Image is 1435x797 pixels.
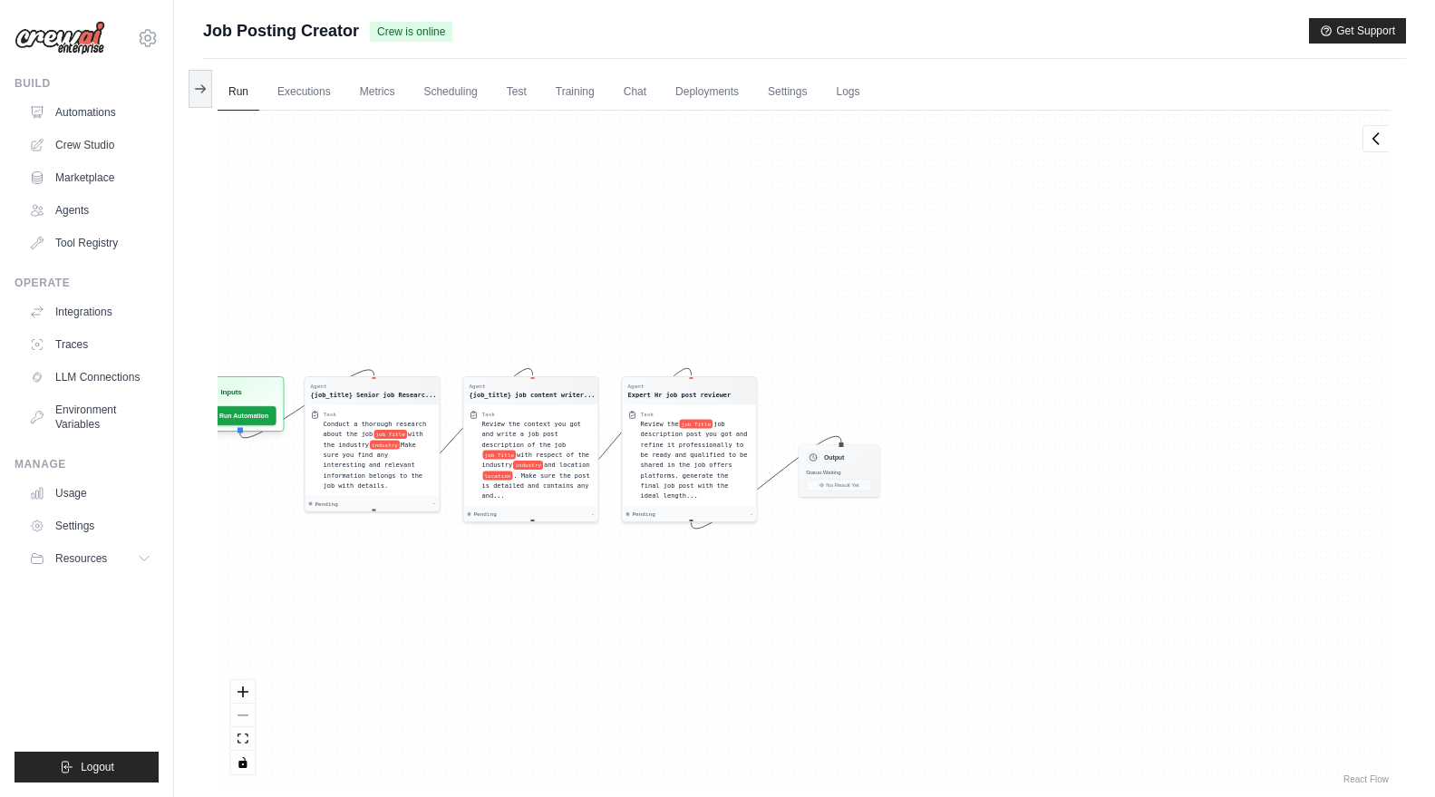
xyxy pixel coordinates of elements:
div: Build [15,76,159,91]
span: Crew is online [370,22,452,42]
div: Agent [628,383,732,390]
button: fit view [231,727,255,751]
a: Executions [267,73,342,112]
div: Review the {job Title} job description post you got and refine it professionally to be ready and ... [641,419,751,501]
g: Edge from inputsNode to 1baf88ab5c3981d80252051b24f7d4c0 [240,370,374,438]
button: Resources [22,544,159,573]
div: Agent{job_title} Senior job Researc...TaskConduct a thorough research about the jobjob Titlewith ... [305,376,441,512]
button: zoom in [231,680,255,704]
button: Get Support [1309,18,1406,44]
g: Edge from 342b1124a6bdf40f4b15fb489826b40b to outputNode [692,436,842,529]
span: industry [370,440,400,449]
span: job Title [483,451,517,460]
div: Review the context you got and write a job post description of the job {job Title} with respect o... [482,419,593,501]
span: Pending [315,501,338,508]
span: Resources [55,551,107,566]
a: Metrics [349,73,406,112]
g: Edge from 1baf88ab5c3981d80252051b24f7d4c0 to 20679ba2a4c9802f4d5d0c460378eddc [374,368,533,509]
g: Edge from 20679ba2a4c9802f4d5d0c460378eddc to 342b1124a6bdf40f4b15fb489826b40b [533,368,692,519]
div: Operate [15,276,159,290]
a: Agents [22,196,159,225]
a: Traces [22,330,159,359]
span: job Title [373,430,407,439]
iframe: Chat Widget [1344,710,1435,797]
a: Usage [22,479,159,508]
span: job Title [680,420,713,429]
span: Pending [633,510,655,518]
a: Test [496,73,538,112]
img: Logo [15,21,105,55]
a: Marketplace [22,163,159,192]
div: AgentExpert Hr job post reviewerTaskReview thejob Titlejob description post you got and refine it... [622,376,758,522]
a: Settings [22,511,159,540]
a: Run [218,73,259,112]
h3: Inputs [221,386,242,397]
span: Status: Waiting [806,469,840,475]
span: Review the [641,420,679,427]
div: - [750,510,753,518]
div: InputsRun Automation [191,376,285,432]
span: with the industry [324,430,423,447]
button: Run Automation [199,406,276,425]
div: OutputStatus:WaitingNo Result Yet [799,444,880,497]
button: Logout [15,752,159,782]
div: Task [641,411,654,418]
span: with respect of the industry [482,451,590,468]
div: Expert Hr job post reviewer [628,390,732,399]
a: Scheduling [412,73,488,112]
span: Pending [474,510,497,518]
h3: Output [824,453,844,462]
a: Automations [22,98,159,127]
span: Job Posting Creator [203,18,359,44]
span: Make sure you find any interesting and relevant information belongs to the job with details. [324,441,423,490]
a: Crew Studio [22,131,159,160]
a: Logs [825,73,870,112]
span: Review the context you got and write a job post description of the job [482,420,582,448]
div: - [591,510,595,518]
a: Training [545,73,606,112]
button: No Result Yet [806,480,872,491]
a: Environment Variables [22,395,159,439]
span: Logout [81,760,114,774]
div: Task [324,411,336,418]
span: location [483,471,513,480]
div: {job_title} Senior job Researcher [311,390,437,399]
a: Tool Registry [22,228,159,258]
div: {job_title} job content writer [470,390,596,399]
div: Manage [15,457,159,471]
button: toggle interactivity [231,751,255,774]
a: React Flow attribution [1343,774,1389,784]
a: LLM Connections [22,363,159,392]
span: industry [513,461,543,470]
div: Agent{job_title} job content writer...TaskReview the context you got and write a job post descrip... [463,376,599,522]
span: Conduct a thorough research about the job [324,420,427,437]
a: Chat [613,73,657,112]
div: Agent [470,383,596,390]
div: - [432,501,436,508]
div: Conduct a thorough research about the job {job Title} with the industry {industry} Make sure you ... [324,419,434,491]
span: and location [544,462,590,469]
a: Integrations [22,297,159,326]
span: . Make sure the post is detailed and contains any and... [482,471,590,500]
div: React Flow controls [231,680,255,774]
a: Deployments [664,73,750,112]
a: Settings [757,73,818,112]
div: Agent [311,383,437,390]
div: Task [482,411,495,418]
